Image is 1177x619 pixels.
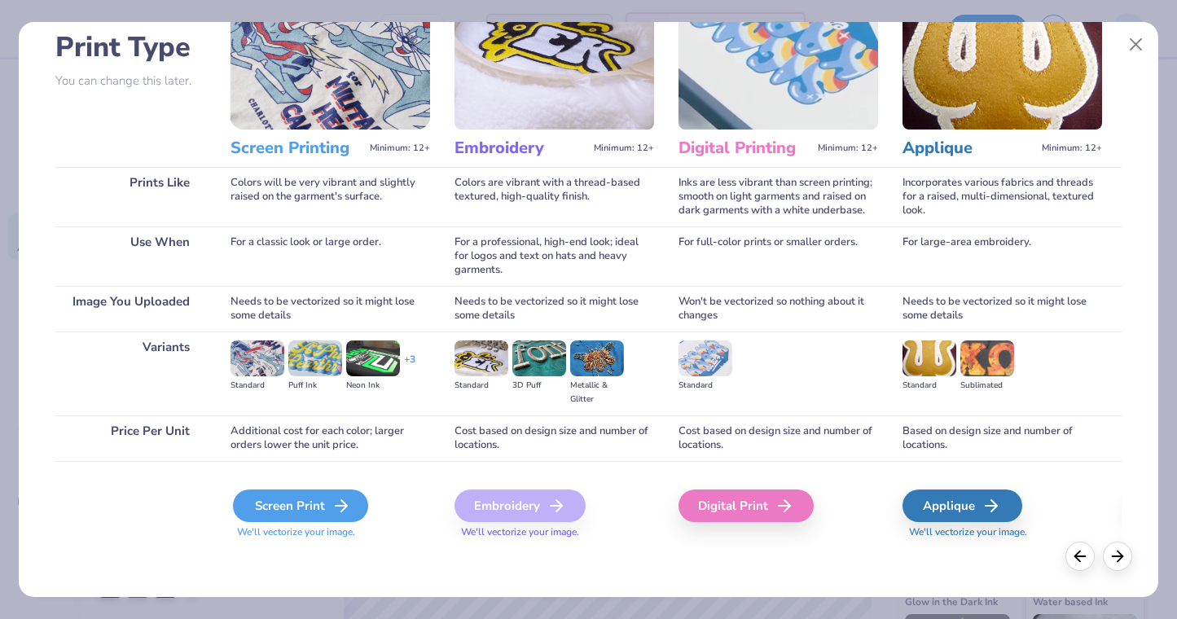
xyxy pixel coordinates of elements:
[679,138,811,159] h3: Digital Printing
[55,226,206,286] div: Use When
[903,525,1102,539] span: We'll vectorize your image.
[231,138,363,159] h3: Screen Printing
[55,286,206,331] div: Image You Uploaded
[455,286,654,331] div: Needs to be vectorized so it might lose some details
[288,340,342,376] img: Puff Ink
[455,489,586,522] div: Embroidery
[231,340,284,376] img: Standard
[455,167,654,226] div: Colors are vibrant with a thread-based textured, high-quality finish.
[960,379,1014,393] div: Sublimated
[231,415,430,461] div: Additional cost for each color; larger orders lower the unit price.
[346,340,400,376] img: Neon Ink
[594,143,654,154] span: Minimum: 12+
[231,286,430,331] div: Needs to be vectorized so it might lose some details
[960,340,1014,376] img: Sublimated
[1042,143,1102,154] span: Minimum: 12+
[903,415,1102,461] div: Based on design size and number of locations.
[679,415,878,461] div: Cost based on design size and number of locations.
[455,226,654,286] div: For a professional, high-end look; ideal for logos and text on hats and heavy garments.
[512,379,566,393] div: 3D Puff
[679,226,878,286] div: For full-color prints or smaller orders.
[818,143,878,154] span: Minimum: 12+
[679,286,878,331] div: Won't be vectorized so nothing about it changes
[55,167,206,226] div: Prints Like
[1121,29,1152,60] button: Close
[233,489,368,522] div: Screen Print
[570,379,624,406] div: Metallic & Glitter
[455,379,508,393] div: Standard
[231,525,430,539] span: We'll vectorize your image.
[679,167,878,226] div: Inks are less vibrant than screen printing; smooth on light garments and raised on dark garments ...
[903,167,1102,226] div: Incorporates various fabrics and threads for a raised, multi-dimensional, textured look.
[903,226,1102,286] div: For large-area embroidery.
[903,138,1035,159] h3: Applique
[455,138,587,159] h3: Embroidery
[679,379,732,393] div: Standard
[55,74,206,88] p: You can change this later.
[231,167,430,226] div: Colors will be very vibrant and slightly raised on the garment's surface.
[903,379,956,393] div: Standard
[404,353,415,380] div: + 3
[346,379,400,393] div: Neon Ink
[903,286,1102,331] div: Needs to be vectorized so it might lose some details
[455,340,508,376] img: Standard
[231,226,430,286] div: For a classic look or large order.
[903,489,1022,522] div: Applique
[288,379,342,393] div: Puff Ink
[455,415,654,461] div: Cost based on design size and number of locations.
[455,525,654,539] span: We'll vectorize your image.
[679,489,814,522] div: Digital Print
[370,143,430,154] span: Minimum: 12+
[679,340,732,376] img: Standard
[570,340,624,376] img: Metallic & Glitter
[903,340,956,376] img: Standard
[512,340,566,376] img: 3D Puff
[231,379,284,393] div: Standard
[55,415,206,461] div: Price Per Unit
[55,331,206,415] div: Variants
